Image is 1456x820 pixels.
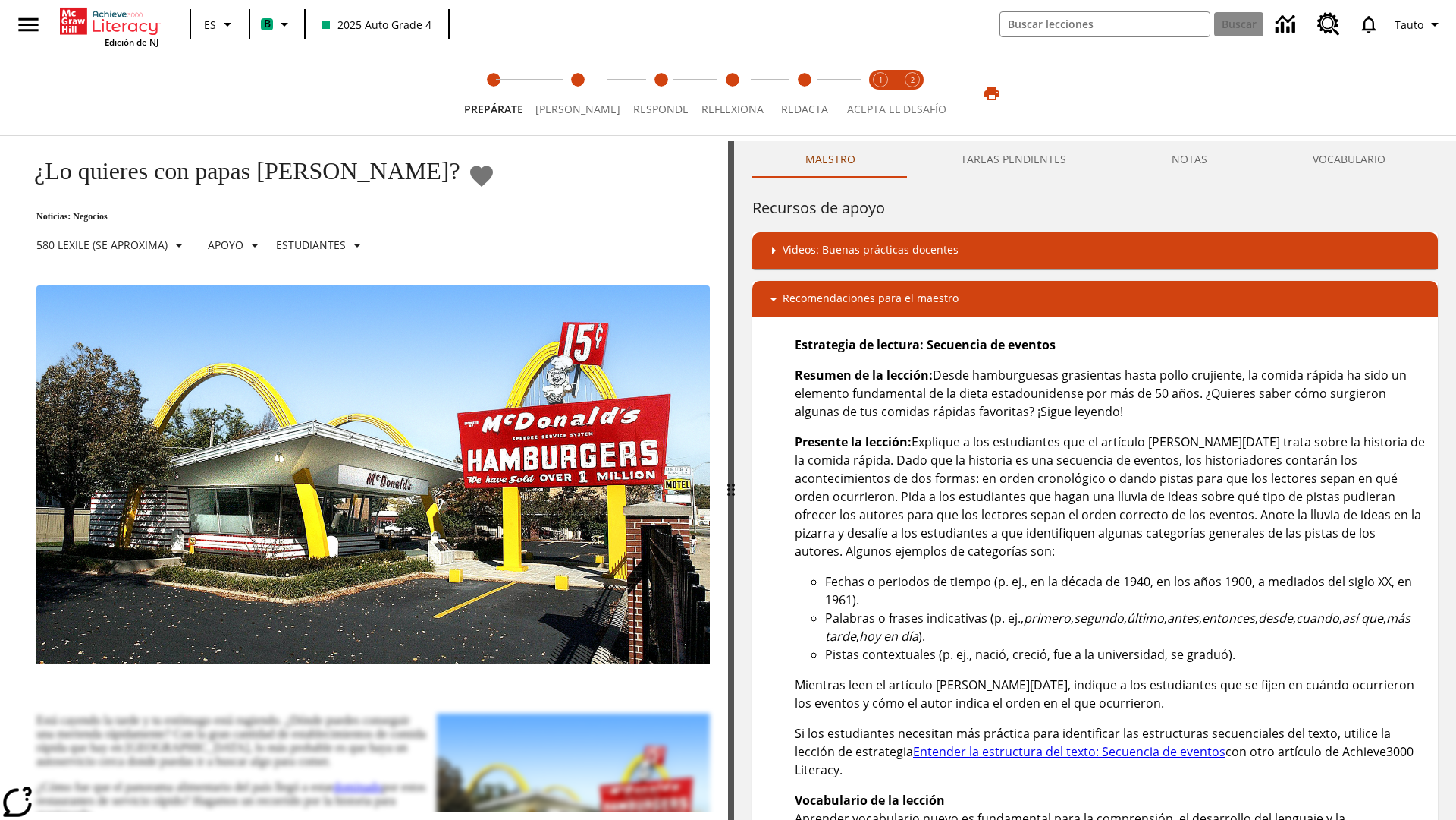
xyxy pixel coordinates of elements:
em: último [1127,610,1164,626]
text: 2 [911,75,915,85]
button: Lee step 2 of 5 [523,52,632,135]
span: Prepárate [464,102,523,116]
li: Palabras o frases indicativas (p. ej., , , , , , , , , , ). [825,609,1426,645]
span: B [264,14,271,33]
li: Pistas contextuales (p. ej., nació, creció, fue a la universidad, se graduó). [825,645,1426,664]
button: Seleccionar estudiante [270,232,372,259]
li: Fechas o periodos de tiempo (p. ej., en la década de 1940, en los años 1900, a mediados del siglo... [825,572,1426,609]
em: antes [1167,610,1199,626]
p: Estudiantes [276,237,346,253]
a: Notificaciones [1349,5,1389,44]
div: activity [734,141,1456,820]
p: Explique a los estudiantes que el artículo [PERSON_NAME][DATE] trata sobre la historia de la comi... [795,433,1426,560]
p: Videos: Buenas prácticas docentes [783,241,959,260]
button: NOTAS [1119,141,1260,178]
a: Centro de información [1266,4,1308,46]
span: [PERSON_NAME] [535,102,620,116]
button: Tipo de apoyo, Apoyo [202,232,270,259]
span: 2025 Auto Grade 4 [322,17,431,33]
p: Recomendaciones para el maestro [783,290,959,308]
div: Instructional Panel Tabs [752,141,1438,178]
button: VOCABULARIO [1260,141,1438,178]
em: entonces [1202,610,1255,626]
button: Prepárate step 1 of 5 [452,52,535,135]
a: Entender la estructura del texto: Secuencia de eventos [913,743,1225,760]
button: Responde step 3 of 5 [620,52,701,135]
h1: ¿Lo quieres con papas [PERSON_NAME]? [18,157,460,185]
h6: Recursos de apoyo [752,196,1438,220]
em: hoy en día [859,628,918,645]
p: Mientras leen el artículo [PERSON_NAME][DATE], indique a los estudiantes que se fijen en cuándo o... [795,676,1426,712]
strong: Resumen de la lección: [795,367,933,383]
button: Imprimir [968,80,1016,107]
div: Recomendaciones para el maestro [752,281,1438,317]
button: Seleccione Lexile, 580 Lexile (Se aproxima) [30,232,194,259]
div: Videos: Buenas prácticas docentes [752,232,1438,269]
button: Boost El color de la clase es verde menta. Cambiar el color de la clase. [255,11,300,38]
p: 580 Lexile (Se aproxima) [36,237,168,253]
span: Reflexiona [701,102,764,116]
span: Tauto [1395,17,1423,33]
strong: Estrategia de lectura: Secuencia de eventos [795,336,1056,353]
div: Portada [60,5,158,48]
p: Desde hamburguesas grasientas hasta pollo crujiente, la comida rápida ha sido un elemento fundame... [795,366,1426,421]
button: Añadir a mis Favoritas - ¿Lo quieres con papas fritas? [468,162,495,189]
button: Perfil/Configuración [1389,11,1450,38]
span: ACEPTA EL DESAFÍO [847,102,946,116]
button: Reflexiona step 4 of 5 [689,52,776,135]
text: 1 [879,75,883,85]
button: Maestro [752,141,908,178]
p: Noticias: Negocios [18,211,495,222]
input: Buscar campo [1000,12,1210,36]
button: Redacta step 5 of 5 [764,52,845,135]
img: Uno de los primeros locales de McDonald's, con el icónico letrero rojo y los arcos amarillos. [36,285,710,665]
span: ES [204,17,216,33]
span: Redacta [781,102,828,116]
p: Si los estudiantes necesitan más práctica para identificar las estructuras secuenciales del texto... [795,724,1426,779]
em: desde [1258,610,1293,626]
a: Centro de recursos, Se abrirá en una pestaña nueva. [1308,4,1349,45]
button: Abrir el menú lateral [6,2,51,47]
p: Apoyo [208,237,243,253]
span: Responde [633,102,689,116]
em: cuando [1296,610,1339,626]
em: segundo [1074,610,1124,626]
em: así que [1342,610,1383,626]
div: Pulsa la tecla de intro o la barra espaciadora y luego presiona las flechas de derecha e izquierd... [728,141,734,820]
span: Edición de NJ [105,36,158,48]
em: primero [1024,610,1071,626]
button: Acepta el desafío lee step 1 of 2 [858,52,902,135]
button: Lenguaje: ES, Selecciona un idioma [196,11,244,38]
strong: Presente la lección: [795,434,912,450]
strong: Vocabulario de la lección [795,792,945,809]
button: Acepta el desafío contesta step 2 of 2 [890,52,934,135]
button: TAREAS PENDIENTES [908,141,1119,178]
